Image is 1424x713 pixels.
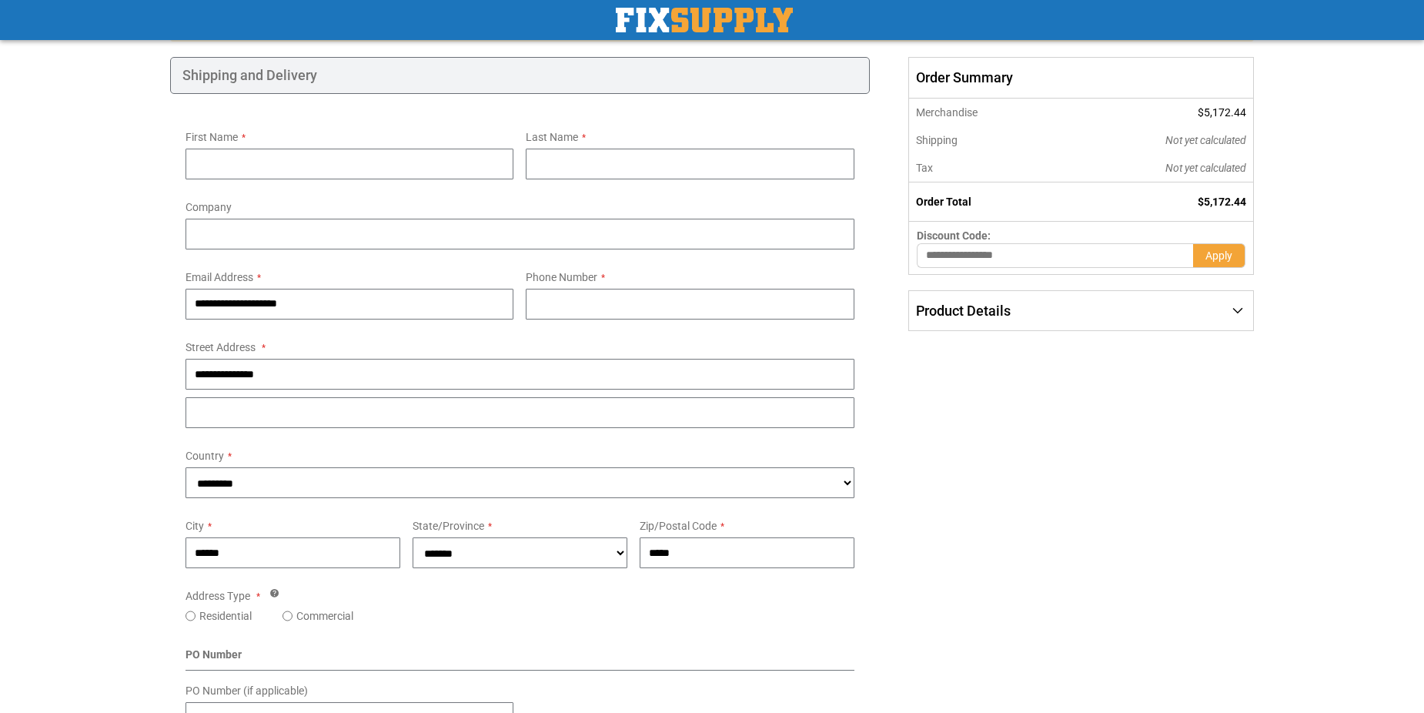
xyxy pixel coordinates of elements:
div: PO Number [186,647,854,671]
span: First Name [186,131,238,143]
label: Residential [199,608,252,624]
strong: Order Total [916,196,971,208]
span: Product Details [916,303,1011,319]
span: Phone Number [526,271,597,283]
span: Zip/Postal Code [640,520,717,532]
span: Email Address [186,271,253,283]
img: Fix Industrial Supply [616,8,793,32]
span: PO Number (if applicable) [186,685,308,697]
span: Country [186,450,224,462]
span: Company [186,201,232,213]
span: Order Summary [908,57,1254,99]
span: $5,172.44 [1198,196,1246,208]
span: Not yet calculated [1165,134,1246,146]
th: Merchandise [908,99,1061,126]
span: Not yet calculated [1165,162,1246,174]
a: store logo [616,8,793,32]
span: Discount Code: [917,229,991,242]
span: Shipping [916,134,958,146]
button: Apply [1193,243,1245,268]
th: Tax [908,154,1061,182]
span: Address Type [186,590,250,602]
label: Commercial [296,608,353,624]
span: Last Name [526,131,578,143]
span: City [186,520,204,532]
span: Street Address [186,341,256,353]
span: State/Province [413,520,484,532]
div: Shipping and Delivery [170,57,870,94]
span: Apply [1205,249,1232,262]
span: $5,172.44 [1198,106,1246,119]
